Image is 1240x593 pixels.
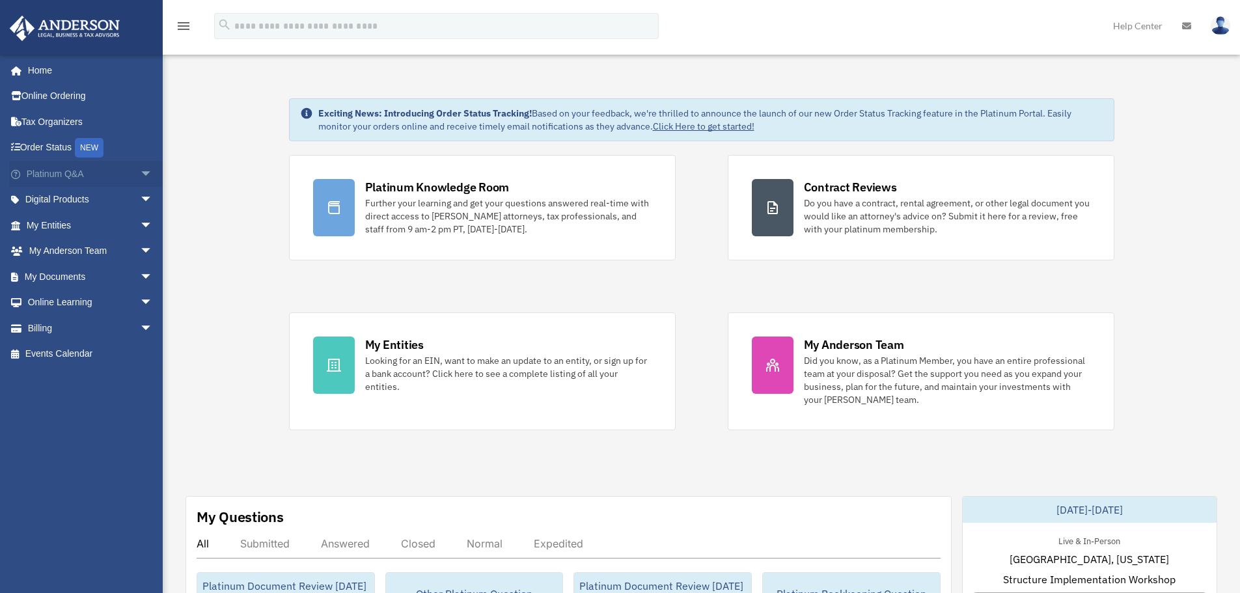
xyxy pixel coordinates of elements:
a: My Documentsarrow_drop_down [9,264,172,290]
span: [GEOGRAPHIC_DATA], [US_STATE] [1010,551,1169,567]
a: Online Ordering [9,83,172,109]
i: menu [176,18,191,34]
img: Anderson Advisors Platinum Portal [6,16,124,41]
a: My Entities Looking for an EIN, want to make an update to an entity, or sign up for a bank accoun... [289,312,676,430]
a: My Anderson Team Did you know, as a Platinum Member, you have an entire professional team at your... [728,312,1114,430]
a: Events Calendar [9,341,172,367]
div: Submitted [240,537,290,550]
div: Closed [401,537,435,550]
a: Home [9,57,166,83]
div: My Questions [197,507,284,527]
div: Further your learning and get your questions answered real-time with direct access to [PERSON_NAM... [365,197,652,236]
div: Platinum Knowledge Room [365,179,510,195]
span: arrow_drop_down [140,187,166,214]
img: User Pic [1211,16,1230,35]
div: My Entities [365,337,424,353]
div: Do you have a contract, rental agreement, or other legal document you would like an attorney's ad... [804,197,1090,236]
span: arrow_drop_down [140,238,166,265]
a: Billingarrow_drop_down [9,315,172,341]
a: My Entitiesarrow_drop_down [9,212,172,238]
div: Answered [321,537,370,550]
div: Normal [467,537,503,550]
div: My Anderson Team [804,337,904,353]
i: search [217,18,232,32]
a: Platinum Q&Aarrow_drop_down [9,161,172,187]
div: Expedited [534,537,583,550]
span: arrow_drop_down [140,212,166,239]
a: Click Here to get started! [653,120,754,132]
div: Contract Reviews [804,179,897,195]
span: arrow_drop_down [140,264,166,290]
a: My Anderson Teamarrow_drop_down [9,238,172,264]
span: arrow_drop_down [140,161,166,187]
div: [DATE]-[DATE] [963,497,1217,523]
a: Platinum Knowledge Room Further your learning and get your questions answered real-time with dire... [289,155,676,260]
div: Looking for an EIN, want to make an update to an entity, or sign up for a bank account? Click her... [365,354,652,393]
span: arrow_drop_down [140,315,166,342]
a: Order StatusNEW [9,135,172,161]
div: Did you know, as a Platinum Member, you have an entire professional team at your disposal? Get th... [804,354,1090,406]
div: NEW [75,138,103,158]
span: Structure Implementation Workshop [1003,572,1176,587]
a: Tax Organizers [9,109,172,135]
a: Contract Reviews Do you have a contract, rental agreement, or other legal document you would like... [728,155,1114,260]
a: Online Learningarrow_drop_down [9,290,172,316]
a: Digital Productsarrow_drop_down [9,187,172,213]
strong: Exciting News: Introducing Order Status Tracking! [318,107,532,119]
div: Live & In-Person [1048,533,1131,547]
span: arrow_drop_down [140,290,166,316]
div: Based on your feedback, we're thrilled to announce the launch of our new Order Status Tracking fe... [318,107,1103,133]
a: menu [176,23,191,34]
div: All [197,537,209,550]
